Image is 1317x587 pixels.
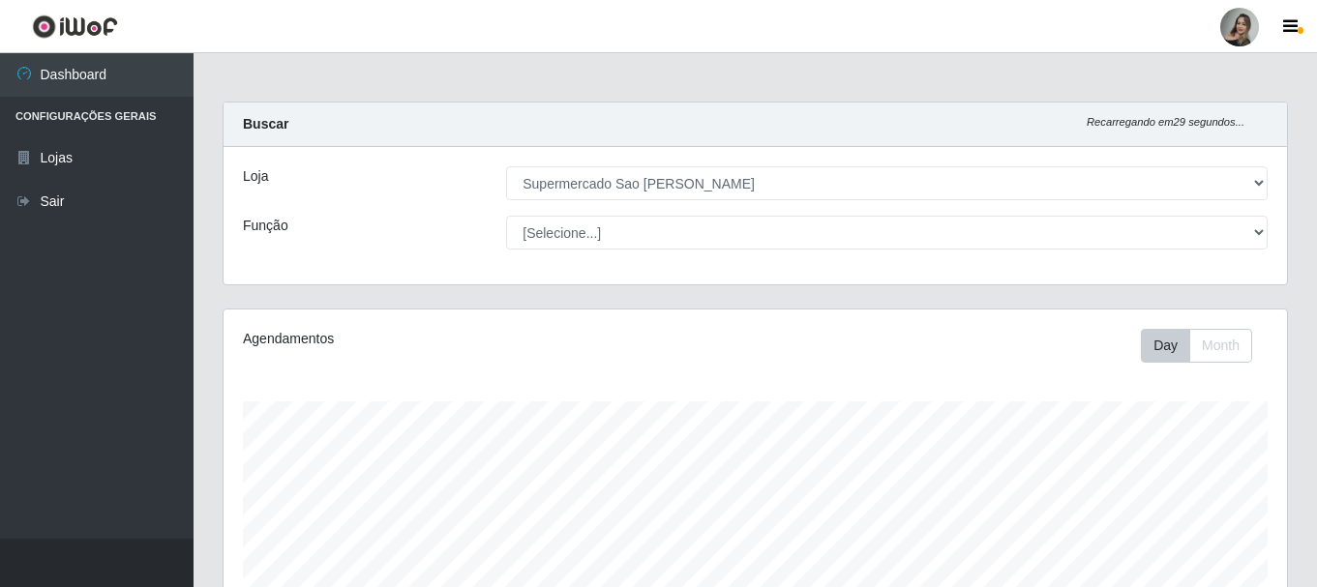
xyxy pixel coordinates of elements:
label: Função [243,216,288,236]
button: Month [1189,329,1252,363]
img: CoreUI Logo [32,15,118,39]
strong: Buscar [243,116,288,132]
i: Recarregando em 29 segundos... [1087,116,1244,128]
div: First group [1141,329,1252,363]
button: Day [1141,329,1190,363]
label: Loja [243,166,268,187]
div: Toolbar with button groups [1141,329,1268,363]
div: Agendamentos [243,329,653,349]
